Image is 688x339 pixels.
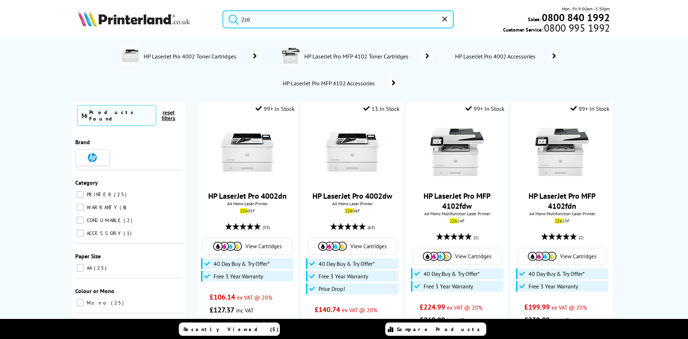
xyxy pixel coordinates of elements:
[325,125,379,179] img: HP-LaserJetPro-4002dw-Front-Small.jpg
[542,11,610,24] b: 0800 840 1992
[319,285,345,292] span: Price Drop!
[450,218,457,223] mark: 2Z6
[85,191,113,198] span: PRINTER
[420,315,445,325] span: £269.99
[85,300,110,306] span: Mono
[363,105,400,112] div: 13 In Stock
[78,11,214,28] a: Printerland Logo
[416,252,498,261] a: View Cartridges
[77,299,84,306] input: Mono 25
[305,201,399,206] span: A4 Mono Laser Printer
[75,138,90,146] span: Brand
[315,318,340,327] span: £168.89
[85,230,123,236] span: ACCESSORY
[345,208,353,213] mark: 2Z6
[304,47,433,66] a: HP LaserJet Pro MFP 4102 Toner Cartridges
[570,105,610,112] div: 99+ In Stock
[424,270,480,277] span: 40 Day Buy & Try Offer*
[342,306,377,314] span: ex VAT @ 20%
[124,230,133,236] span: 1
[245,243,282,250] span: View Cartridges
[77,204,84,211] input: WARRANTY 8
[75,287,114,295] span: Colour or Mono
[430,125,484,179] img: HP-LaserJetPro-MFP-4102-Front-Small.jpg
[397,326,484,333] span: Compare Products
[524,315,550,325] span: £239.99
[311,242,393,251] a: View Cartridges
[528,16,541,23] span: Sales:
[521,252,603,261] a: View Cartridges
[77,217,84,224] input: CONSUMABLE 2
[75,179,98,186] span: Category
[255,105,295,112] div: 99+ In Stock
[208,191,287,201] a: HP LaserJet Pro 4002dn
[455,253,491,260] span: View Cartridges
[541,14,610,21] a: 0800 840 1992
[517,218,607,223] div: 23F
[529,191,596,211] a: HP LaserJet Pro MFP 4102fdn
[240,208,248,213] mark: 2Z6
[88,153,97,162] img: HP
[474,231,478,244] span: (2)
[282,47,300,65] img: HP-LJPMFP4102-DeptImage.jpg
[89,109,152,122] div: Products Found
[210,292,235,302] span: £106.14
[81,112,87,119] span: 36
[319,273,368,280] span: Free 3 Year Warranty
[143,47,261,66] a: HP LaserJet Pro 4002 Toner Cartridges
[454,53,538,60] span: HP LaserJet Pro 4002 Accessories
[179,322,280,336] a: Recently Viewed (5)
[543,24,610,31] span: 0800 995 1992
[529,283,578,290] span: Free 3 Year Warranty
[465,105,505,112] div: 99+ In Stock
[454,51,560,61] a: HP LaserJet Pro 4002 Accessories
[555,218,562,223] mark: 2Z6
[420,302,445,312] span: £224.99
[423,252,451,261] img: Cartridges
[579,231,583,244] span: (2)
[85,204,119,211] span: WARRANTY
[202,208,293,213] div: 05F
[560,253,596,260] span: View Cartridges
[206,242,288,251] a: View Cartridges
[75,253,101,260] span: Paper Size
[236,307,254,314] span: inc VAT
[447,304,482,311] span: ex VAT @ 20%
[282,80,378,87] span: HP LaserJet Pro MFP 4102 Accessories
[78,11,190,27] img: Printerland Logo
[282,78,399,88] a: HP LaserJet Pro MFP 4102 Accessories
[156,109,181,122] button: reset filters
[535,125,589,179] img: HP-LaserJetPro-MFP-4102-Front-Small.jpg
[214,273,263,280] span: Free 3 Year Warranty
[515,211,609,216] span: A4 Mono Multifunction Laser Printer
[424,191,491,211] a: HP LaserJet Pro MFP 4102fdw
[312,191,392,201] a: HP LaserJet Pro 4002dw
[304,53,411,60] span: HP LaserJet Pro MFP 4102 Toner Cartridges
[200,201,295,206] span: A4 Mono Laser Printer
[315,305,340,314] span: £140.74
[307,208,397,213] div: 06F
[551,317,569,324] span: inc VAT
[120,204,128,211] span: 8
[143,53,239,60] span: HP LaserJet Pro 4002 Toner Cartridges
[77,230,84,237] input: ACCESSORY 1
[114,191,128,198] span: 25
[503,24,610,33] span: Customer Service:
[350,243,387,250] span: View Cartridges
[223,10,454,28] input: Search product or bra
[524,302,550,312] span: £199.99
[121,47,139,65] img: 2Z605E-deptimage.jpg
[85,265,93,271] span: A4
[368,221,375,234] span: (63)
[551,304,587,311] span: ex VAT @ 20%
[529,270,585,277] span: 40 Day Buy & Try Offer*
[183,326,279,333] span: Recently Viewed (5)
[77,264,84,272] input: A4 25
[213,242,242,251] img: Cartridges
[85,217,123,223] span: CONSUMABLE
[124,217,134,223] span: 2
[94,265,108,271] span: 25
[214,260,270,267] span: 40 Day Buy & Try Offer*
[237,294,272,301] span: ex VAT @ 20%
[319,260,375,267] span: 40 Day Buy & Try Offer*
